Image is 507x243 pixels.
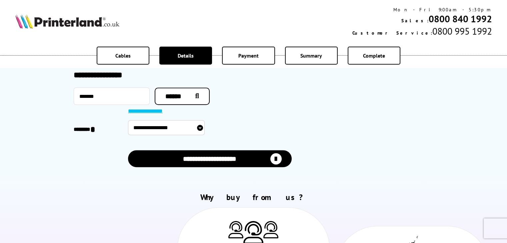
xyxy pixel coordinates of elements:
[363,52,385,59] span: Complete
[432,25,492,37] span: 0800 995 1992
[352,7,492,13] div: Mon - Fri 9:00am - 5:30pm
[178,52,194,59] span: Details
[428,13,492,25] a: 0800 840 1992
[300,52,322,59] span: Summary
[115,52,131,59] span: Cables
[238,52,259,59] span: Payment
[15,192,492,202] h2: Why buy from us?
[228,221,243,238] img: Printer Experts
[352,30,432,36] span: Customer Service:
[15,14,119,29] img: Printerland Logo
[263,221,278,238] img: Printer Experts
[401,18,428,24] span: Sales:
